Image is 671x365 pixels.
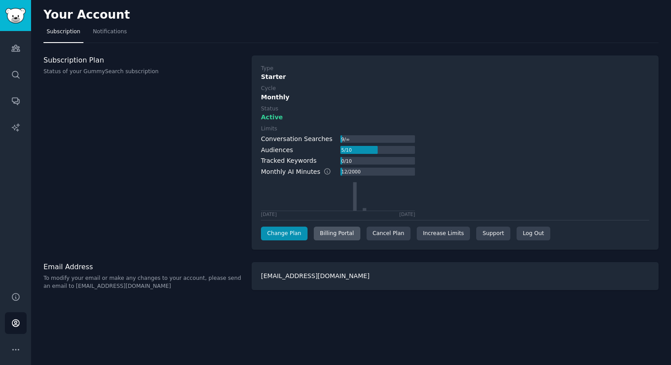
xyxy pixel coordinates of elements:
[43,55,242,65] h3: Subscription Plan
[340,168,361,176] div: 12 / 2000
[261,93,649,102] div: Monthly
[261,134,332,144] div: Conversation Searches
[261,167,340,177] div: Monthly AI Minutes
[261,145,293,155] div: Audiences
[417,227,470,241] a: Increase Limits
[43,25,83,43] a: Subscription
[5,8,26,24] img: GummySearch logo
[261,72,649,82] div: Starter
[261,105,278,113] div: Status
[261,113,283,122] span: Active
[261,85,276,93] div: Cycle
[340,135,350,143] div: 9 / ∞
[399,211,415,217] div: [DATE]
[367,227,410,241] div: Cancel Plan
[340,157,352,165] div: 0 / 10
[43,275,242,290] p: To modify your email or make any changes to your account, please send an email to [EMAIL_ADDRESS]...
[340,146,352,154] div: 5 / 10
[47,28,80,36] span: Subscription
[261,227,308,241] a: Change Plan
[261,156,316,165] div: Tracked Keywords
[314,227,360,241] div: Billing Portal
[517,227,550,241] div: Log Out
[93,28,127,36] span: Notifications
[43,8,130,22] h2: Your Account
[43,68,242,76] p: Status of your GummySearch subscription
[261,125,277,133] div: Limits
[261,211,277,217] div: [DATE]
[476,227,510,241] a: Support
[90,25,130,43] a: Notifications
[252,262,659,290] div: [EMAIL_ADDRESS][DOMAIN_NAME]
[261,65,273,73] div: Type
[43,262,242,271] h3: Email Address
